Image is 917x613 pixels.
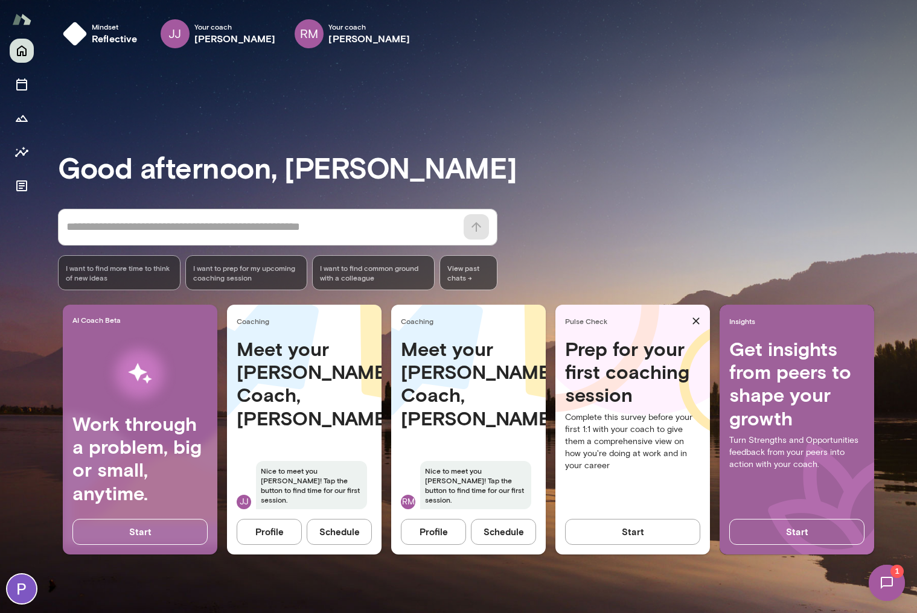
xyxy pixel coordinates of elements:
[237,519,302,544] button: Profile
[237,316,377,326] span: Coaching
[237,495,251,509] div: JJ
[92,22,138,31] span: Mindset
[237,337,372,430] h4: Meet your [PERSON_NAME] Coach, [PERSON_NAME]
[565,411,700,472] p: Complete this survey before your first 1:1 with your coach to give them a comprehensive view on h...
[328,31,410,46] h6: [PERSON_NAME]
[312,255,435,290] div: I want to find common ground with a colleague
[92,31,138,46] h6: reflective
[729,316,869,326] span: Insights
[194,22,276,31] span: Your coach
[58,14,147,53] button: Mindsetreflective
[72,519,208,544] button: Start
[729,337,864,430] h4: Get insights from peers to shape your growth
[565,519,700,544] button: Start
[10,106,34,130] button: Growth Plan
[194,31,276,46] h6: [PERSON_NAME]
[420,461,531,509] span: Nice to meet you [PERSON_NAME]! Tap the button to find time for our first session.
[401,519,466,544] button: Profile
[439,255,497,290] span: View past chats ->
[10,72,34,97] button: Sessions
[10,140,34,164] button: Insights
[729,519,864,544] button: Start
[565,316,687,326] span: Pulse Check
[256,461,367,509] span: Nice to meet you [PERSON_NAME]! Tap the button to find time for our first session.
[729,434,864,471] p: Turn Strengths and Opportunities feedback from your peers into action with your coach.
[7,574,36,603] img: Priscilla Romero
[10,39,34,63] button: Home
[152,14,284,53] div: JJYour coach[PERSON_NAME]
[185,255,308,290] div: I want to prep for my upcoming coaching session
[58,255,181,290] div: I want to find more time to think of new ideas
[161,19,190,48] div: JJ
[72,412,208,505] h4: Work through a problem, big or small, anytime.
[12,8,31,31] img: Mento
[193,263,300,282] span: I want to prep for my upcoming coaching session
[401,337,536,430] h4: Meet your [PERSON_NAME] Coach, [PERSON_NAME]
[66,263,173,282] span: I want to find more time to think of new ideas
[401,495,415,509] div: RM
[307,519,372,544] button: Schedule
[328,22,410,31] span: Your coach
[63,22,87,46] img: mindset
[471,519,536,544] button: Schedule
[58,150,917,184] h3: Good afternoon, [PERSON_NAME]
[401,316,541,326] span: Coaching
[86,335,194,412] img: AI Workflows
[565,337,700,407] h4: Prep for your first coaching session
[286,14,418,53] div: RMYour coach[PERSON_NAME]
[10,174,34,198] button: Documents
[320,263,427,282] span: I want to find common ground with a colleague
[72,315,212,325] span: AI Coach Beta
[295,19,324,48] div: RM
